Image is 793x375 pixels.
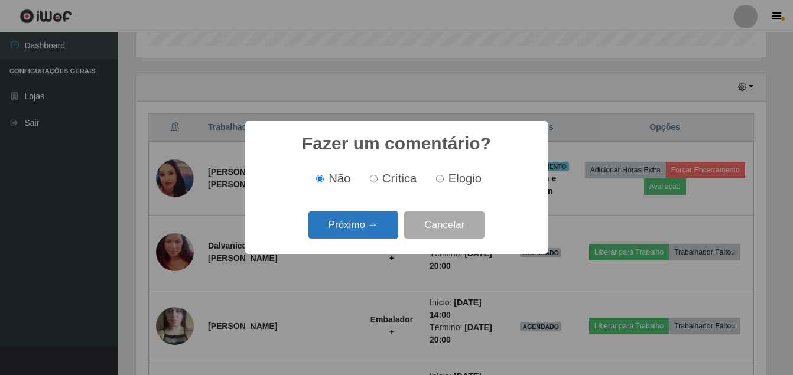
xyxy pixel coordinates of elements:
span: Crítica [382,172,417,185]
span: Elogio [448,172,482,185]
span: Não [329,172,350,185]
button: Próximo → [308,211,398,239]
input: Crítica [370,175,378,182]
button: Cancelar [404,211,485,239]
input: Elogio [436,175,444,182]
h2: Fazer um comentário? [302,133,491,154]
input: Não [316,175,324,182]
